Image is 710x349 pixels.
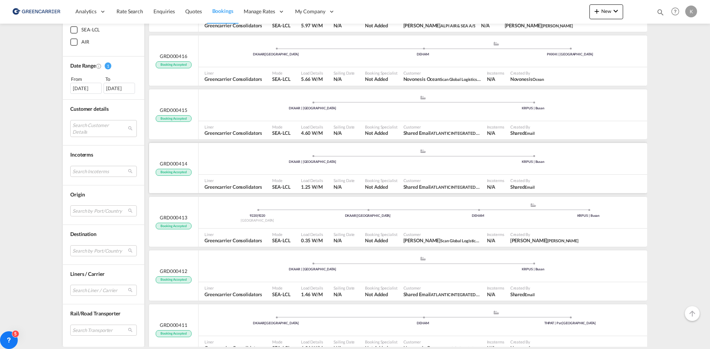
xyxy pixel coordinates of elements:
[160,214,187,221] span: GRD000413
[301,232,323,237] span: Load Details
[116,8,143,14] span: Rate Search
[547,238,578,243] span: [PERSON_NAME]
[510,124,535,130] span: Created By
[301,178,323,183] span: Load Details
[149,250,647,301] div: GRD000412 Booking Accepted assets/icons/custom/ship-fill.svgassets/icons/custom/roll-o-plane.svgP...
[301,237,323,243] span: 0.35 W/M
[510,70,544,76] span: Created By
[149,89,647,140] div: GRD000415 Booking Accepted assets/icons/custom/ship-fill.svgassets/icons/custom/roll-o-plane.svgP...
[334,124,355,130] span: Sailing Date
[334,22,355,29] span: N/A
[403,124,481,130] span: Customer
[431,291,501,297] span: ATLANTIC INTEGRATED FREIGHT APS
[204,237,262,244] span: Greencarrier Consolidators
[301,124,323,130] span: Load Details
[403,237,481,244] span: Robert Nielsen Scan Global Logistics A/S
[272,232,290,237] span: Mode
[70,83,102,94] div: [DATE]
[365,76,397,82] span: Not Added
[403,76,481,82] span: Novonesis Ocean Scan Global Logistics A/S
[272,22,290,29] span: SEA-LCL
[487,76,496,82] div: N/A
[510,232,578,237] span: Created By
[542,23,573,28] span: [PERSON_NAME]
[656,8,665,19] div: icon-magnify
[487,237,496,244] div: N/A
[589,4,623,19] button: icon-plus 400-fgNewicon-chevron-down
[334,291,355,298] span: N/A
[440,76,484,82] span: Scan Global Logistics A/S
[272,70,290,76] span: Mode
[365,285,397,291] span: Booking Specialist
[403,232,481,237] span: Customer
[334,339,355,345] span: Sailing Date
[423,267,644,272] div: KRPUS | Busan
[403,291,481,298] span: Shared Email ATLANTIC INTEGRATED FREIGHT APS
[70,75,137,94] span: From To [DATE][DATE]
[525,185,535,189] span: Email
[349,321,497,326] div: DEHAM
[334,237,355,244] span: N/A
[487,70,504,76] span: Incoterms
[365,124,397,130] span: Booking Specialist
[487,124,504,130] span: Incoterms
[510,339,544,345] span: Created By
[656,8,665,16] md-icon: icon-magnify
[258,213,266,218] span: 9220
[301,184,323,190] span: 1.25 W/M
[487,130,496,136] div: N/A
[70,310,137,317] div: Rail/Road Transporter
[185,8,202,14] span: Quotes
[149,35,647,86] div: GRD000416 Booking Accepted Port of OriginAarhus assets/icons/custom/ship-fill.svgassets/icons/cus...
[204,124,262,130] span: Liner
[156,276,191,283] span: Booking Accepted
[96,63,102,69] md-icon: Created On
[440,237,485,243] span: Scan Global Logistics A/S
[487,184,496,190] div: N/A
[487,285,504,291] span: Incoterms
[403,184,481,190] span: Shared Email ATLANTIC INTEGRATED FREIGHT APS
[403,285,481,291] span: Customer
[149,143,647,193] div: GRD000414 Booking Accepted assets/icons/custom/ship-fill.svgassets/icons/custom/roll-o-plane.svgP...
[334,70,355,76] span: Sailing Date
[70,270,137,278] div: Liners / Carrier
[81,38,89,46] div: AIR
[204,178,262,183] span: Liner
[202,52,349,57] div: DKAAR [GEOGRAPHIC_DATA]
[149,197,647,247] div: GRD000413 Booking Accepted Pickup DenmarkPort of Origin assets/icons/custom/ship-fill.svgassets/i...
[525,292,535,297] span: Email
[156,330,191,337] span: Booking Accepted
[365,237,397,244] span: Not Added
[356,213,357,218] span: |
[529,203,538,207] md-icon: assets/icons/custom/ship-fill.svg
[669,5,685,18] div: Help
[487,232,504,237] span: Incoterms
[11,3,61,20] img: b0b18ec08afe11efb1d4932555f5f09d.png
[685,306,700,321] button: Go to Top
[160,160,187,167] span: GRD000414
[212,8,233,14] span: Bookings
[70,62,96,69] span: Date Range
[204,232,262,237] span: Liner
[419,257,427,260] md-icon: assets/icons/custom/ship-fill.svg
[611,7,620,16] md-icon: icon-chevron-down
[403,22,476,29] span: Frederik Christoffersen ALPI AIR & SEA A/S
[204,22,262,29] span: Greencarrier Consolidators
[70,310,121,317] span: Rail/Road Transporter
[510,130,535,136] span: Shared Email
[312,213,423,218] div: DKAAR [GEOGRAPHIC_DATA]
[510,76,544,82] span: Novonesis Ocean
[250,213,258,218] span: 9220
[104,83,135,94] div: [DATE]
[301,291,323,297] span: 1.46 W/M
[510,285,535,291] span: Created By
[70,231,97,237] span: Destination
[156,223,191,230] span: Booking Accepted
[365,339,397,345] span: Booking Specialist
[257,213,258,218] span: |
[334,76,355,82] span: N/A
[202,218,312,223] div: [GEOGRAPHIC_DATA]
[685,6,697,17] div: K
[272,130,290,136] span: SEA-LCL
[525,131,535,136] span: Email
